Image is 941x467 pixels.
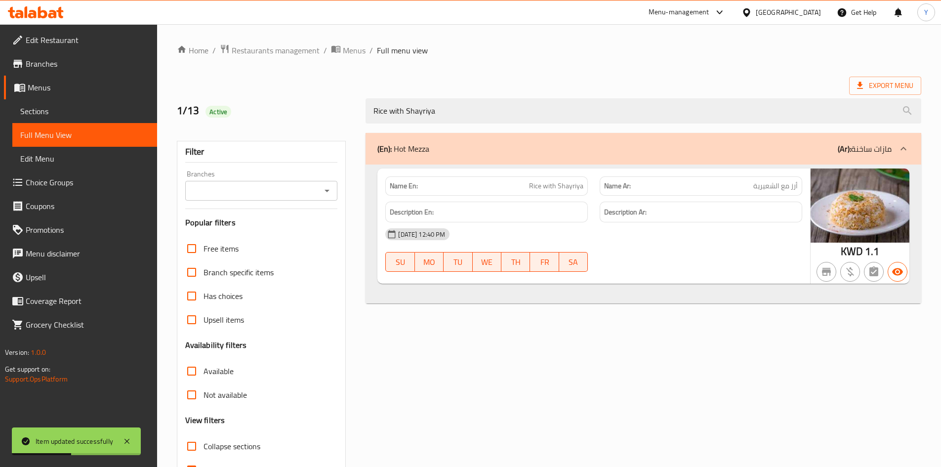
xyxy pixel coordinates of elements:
button: SU [385,252,414,272]
span: Menu disclaimer [26,248,149,259]
strong: Description En: [390,206,434,218]
input: search [366,98,921,124]
span: [DATE] 12:40 PM [394,230,449,239]
h2: 1/13 [177,103,354,118]
span: Full Menu View [20,129,149,141]
span: Get support on: [5,363,50,376]
span: MO [419,255,440,269]
span: TH [505,255,526,269]
a: Promotions [4,218,157,242]
p: مازات ساخنة [838,143,892,155]
span: Coupons [26,200,149,212]
span: Edit Restaurant [26,34,149,46]
strong: Description Ar: [604,206,647,218]
b: (Ar): [838,141,851,156]
span: Grocery Checklist [26,319,149,331]
span: Branches [26,58,149,70]
h3: Availability filters [185,340,247,351]
span: Full menu view [377,44,428,56]
strong: Name Ar: [604,181,631,191]
div: (En): Hot Mezza(Ar):مازات ساخنة [366,133,921,165]
button: SA [559,252,588,272]
a: Menus [331,44,366,57]
button: TU [444,252,472,272]
span: Rice with Shayriya [529,181,583,191]
span: 1.1 [865,242,879,261]
div: Active [205,106,231,118]
button: Not has choices [864,262,884,282]
button: MO [415,252,444,272]
span: WE [477,255,497,269]
span: Free items [204,243,239,255]
span: TU [448,255,468,269]
span: Branch specific items [204,266,274,278]
span: Restaurants management [232,44,320,56]
a: Grocery Checklist [4,313,157,337]
h3: Popular filters [185,217,338,228]
span: Promotions [26,224,149,236]
img: mmw_638931945854559859 [811,169,909,243]
span: FR [534,255,555,269]
a: Coupons [4,194,157,218]
span: Export Menu [849,77,921,95]
span: Choice Groups [26,176,149,188]
span: SA [563,255,584,269]
div: Item updated successfully [36,436,113,447]
span: Available [204,365,234,377]
span: 1.0.0 [31,346,46,359]
span: Y [924,7,928,18]
span: Active [205,107,231,117]
button: WE [473,252,501,272]
span: Coverage Report [26,295,149,307]
button: TH [501,252,530,272]
span: KWD [841,242,863,261]
span: Menus [343,44,366,56]
a: Restaurants management [220,44,320,57]
span: SU [390,255,410,269]
nav: breadcrumb [177,44,921,57]
li: / [324,44,327,56]
a: Menu disclaimer [4,242,157,265]
span: Upsell items [204,314,244,326]
strong: Name En: [390,181,418,191]
button: Available [888,262,907,282]
a: Home [177,44,208,56]
a: Sections [12,99,157,123]
span: Export Menu [857,80,913,92]
span: أرز مع الشعيرية [753,181,798,191]
span: Collapse sections [204,440,260,452]
span: Upsell [26,271,149,283]
button: FR [530,252,559,272]
button: Open [320,184,334,198]
a: Full Menu View [12,123,157,147]
a: Edit Restaurant [4,28,157,52]
h3: View filters [185,415,225,426]
p: Hot Mezza [377,143,429,155]
a: Branches [4,52,157,76]
a: Menus [4,76,157,99]
b: (En): [377,141,392,156]
span: Has choices [204,290,243,302]
a: Upsell [4,265,157,289]
a: Support.OpsPlatform [5,373,68,385]
button: Not branch specific item [817,262,836,282]
span: Not available [204,389,247,401]
span: Edit Menu [20,153,149,165]
a: Coverage Report [4,289,157,313]
div: Menu-management [649,6,709,18]
div: [GEOGRAPHIC_DATA] [756,7,821,18]
li: / [369,44,373,56]
span: Menus [28,82,149,93]
div: (En): Hot Mezza(Ar):مازات ساخنة [366,165,921,304]
li: / [212,44,216,56]
a: Choice Groups [4,170,157,194]
span: Sections [20,105,149,117]
button: Purchased item [840,262,860,282]
span: Version: [5,346,29,359]
div: Filter [185,141,338,163]
a: Edit Menu [12,147,157,170]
